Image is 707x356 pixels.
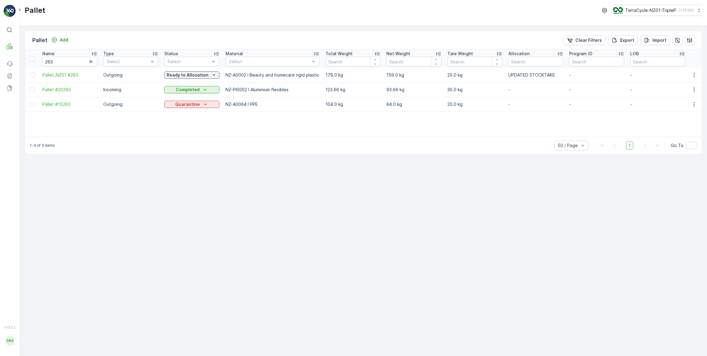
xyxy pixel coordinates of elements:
p: - [569,101,624,107]
td: - [505,82,566,97]
td: - [505,97,566,112]
p: 1-3 of 3 items [30,143,55,148]
p: Tare Weight [447,51,473,57]
button: Completed [164,86,219,93]
p: Outgoing [103,101,158,107]
input: Search [325,57,380,67]
span: 1 [626,142,633,149]
p: Clear Filters [575,37,602,43]
p: TerraCycle-NZ01-TripleP [625,7,676,13]
p: - [630,101,685,107]
p: Add [60,37,68,43]
p: 30.0 kg [447,87,502,93]
p: 159.0 kg [386,72,441,78]
p: Name [42,51,55,57]
p: ( +13:00 ) [679,8,694,13]
p: Incoming [103,87,158,93]
button: Clear Filters [563,35,606,45]
p: Select [107,59,149,65]
p: 123.66 kg [325,87,380,93]
p: Pallet [32,36,48,45]
a: Pallet #20263 [42,87,97,93]
p: 84.0 kg [386,101,441,107]
p: Program ID [569,51,592,57]
p: NZ-A0064 I PPE [226,101,319,107]
p: Select [168,59,210,65]
p: - [569,72,624,78]
p: Status [164,51,178,57]
button: Quarantine [164,101,219,108]
button: Add [49,36,71,44]
p: Export [620,37,634,43]
span: Go To [671,142,684,149]
p: Import [652,37,666,43]
p: 93.66 kg [386,87,441,93]
p: Type [103,51,114,57]
p: Completed [176,87,200,93]
input: Search [508,57,563,67]
p: 104.0 kg [325,101,380,107]
button: TerraCycle-NZ01-TripleP(+13:00) [613,5,702,16]
p: Quarantine [175,101,200,107]
button: Ready to Allocation [164,71,219,79]
img: logo [4,5,16,17]
p: 20.0 kg [447,101,502,107]
div: Toggle Row Selected [30,73,35,77]
input: Search [447,57,502,67]
button: Import [640,35,670,45]
div: Toggle Row Selected [30,102,35,107]
p: Select [229,59,310,65]
img: TC_7kpGtVS.png [613,7,623,14]
input: Search [42,57,97,67]
p: Pallet [25,5,45,15]
p: Allocation [508,51,530,57]
p: LOB [630,51,639,57]
p: Outgoing [103,72,158,78]
input: Search [569,57,624,67]
button: MM [4,330,16,351]
button: Export [608,35,638,45]
p: - [569,87,624,93]
p: 20.0 kg [447,72,502,78]
p: UPDATED STOCKTAKE [508,72,563,78]
p: Material [226,51,243,57]
a: Pallet_NZ01 #263 [42,72,97,78]
p: 179.0 kg [325,72,380,78]
span: v 1.52.2 [4,325,16,329]
p: Net Weight [386,51,410,57]
p: Ready to Allocation [167,72,208,78]
p: - [630,87,685,93]
a: Pallet #15263 [42,101,97,107]
input: Search [630,57,685,67]
p: Total Weight [325,51,353,57]
p: NZ-PI0002 I Aluminium flexibles [226,87,319,93]
div: Toggle Row Selected [30,87,35,92]
p: - [630,72,685,78]
div: MM [5,336,15,346]
p: NZ-A0002 I Beauty and homecare rigid plastic [226,72,319,78]
input: Search [386,57,441,67]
